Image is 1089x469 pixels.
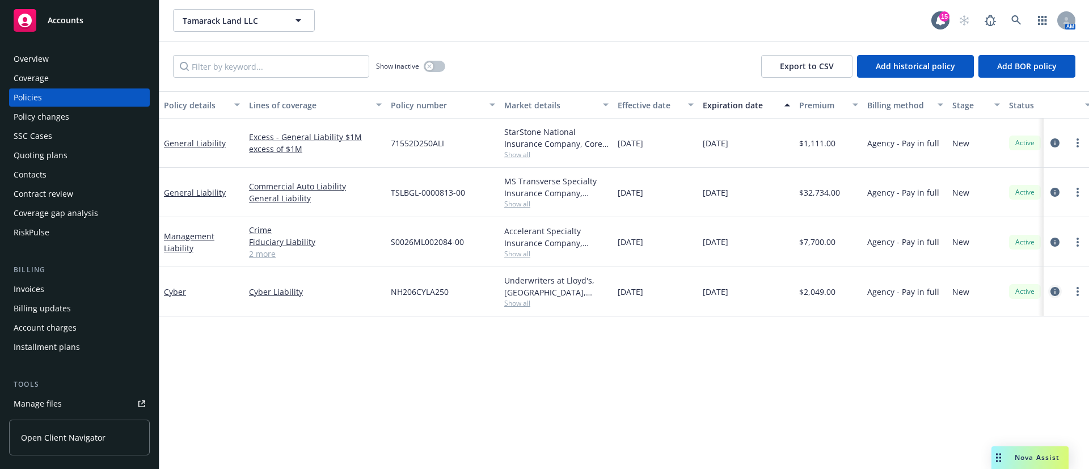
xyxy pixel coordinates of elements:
div: Coverage gap analysis [14,204,98,222]
a: SSC Cases [9,127,150,145]
button: Premium [795,91,863,119]
div: Account charges [14,319,77,337]
button: Add historical policy [857,55,974,78]
a: more [1071,285,1084,298]
span: Agency - Pay in full [867,236,939,248]
a: Overview [9,50,150,68]
span: $1,111.00 [799,137,835,149]
a: circleInformation [1048,136,1062,150]
a: Quoting plans [9,146,150,164]
button: Tamarack Land LLC [173,9,315,32]
div: Contacts [14,166,47,184]
span: New [952,236,969,248]
a: more [1071,235,1084,249]
div: Stage [952,99,987,111]
span: New [952,187,969,198]
a: General Liability [164,187,226,198]
a: Fiduciary Liability [249,236,382,248]
span: [DATE] [703,286,728,298]
span: Show all [504,298,609,308]
div: RiskPulse [14,223,49,242]
div: Lines of coverage [249,99,369,111]
a: Coverage [9,69,150,87]
a: Invoices [9,280,150,298]
button: Export to CSV [761,55,852,78]
button: Stage [948,91,1004,119]
div: Effective date [618,99,681,111]
div: Billing method [867,99,931,111]
div: Expiration date [703,99,778,111]
a: more [1071,136,1084,150]
span: Show all [504,199,609,209]
button: Policy details [159,91,244,119]
a: Contacts [9,166,150,184]
span: S0026ML002084-00 [391,236,464,248]
span: Show all [504,150,609,159]
div: Drag to move [991,446,1006,469]
button: Add BOR policy [978,55,1075,78]
span: TSLBGL-0000813-00 [391,187,465,198]
span: Open Client Navigator [21,432,105,443]
div: Underwriters at Lloyd's, [GEOGRAPHIC_DATA], [PERSON_NAME] of [GEOGRAPHIC_DATA], Evolve [504,274,609,298]
span: Nova Assist [1015,453,1060,462]
a: Billing updates [9,299,150,318]
span: Agency - Pay in full [867,137,939,149]
a: Search [1005,9,1028,32]
a: 2 more [249,248,382,260]
a: Cyber [164,286,186,297]
span: [DATE] [618,187,643,198]
button: Market details [500,91,613,119]
a: more [1071,185,1084,199]
button: Nova Assist [991,446,1069,469]
span: $7,700.00 [799,236,835,248]
div: Coverage [14,69,49,87]
div: 15 [939,11,949,22]
span: Show inactive [376,61,419,71]
span: Accounts [48,16,83,25]
a: Switch app [1031,9,1054,32]
div: Policy details [164,99,227,111]
span: Agency - Pay in full [867,286,939,298]
button: Billing method [863,91,948,119]
span: Active [1014,237,1036,247]
div: Invoices [14,280,44,298]
a: Account charges [9,319,150,337]
div: Premium [799,99,846,111]
div: Installment plans [14,338,80,356]
span: NH206CYLA250 [391,286,449,298]
a: Coverage gap analysis [9,204,150,222]
input: Filter by keyword... [173,55,369,78]
a: Contract review [9,185,150,203]
div: Market details [504,99,596,111]
span: [DATE] [618,236,643,248]
span: $32,734.00 [799,187,840,198]
div: Policy number [391,99,483,111]
button: Policy number [386,91,500,119]
a: circleInformation [1048,285,1062,298]
span: [DATE] [703,187,728,198]
div: StarStone National Insurance Company, Core Specialty, Risk Placement Services, Inc. (RPS) [504,126,609,150]
div: Quoting plans [14,146,67,164]
span: [DATE] [703,236,728,248]
div: Tools [9,379,150,390]
button: Lines of coverage [244,91,386,119]
a: Commercial Auto Liability [249,180,382,192]
span: Active [1014,187,1036,197]
a: circleInformation [1048,185,1062,199]
a: General Liability [249,192,382,204]
span: New [952,137,969,149]
div: MS Transverse Specialty Insurance Company, Transverse Insurance Company, Risk Placement Services,... [504,175,609,199]
a: Management Liability [164,231,214,253]
span: Export to CSV [780,61,834,71]
div: Policy changes [14,108,69,126]
button: Effective date [613,91,698,119]
div: Manage files [14,395,62,413]
a: Installment plans [9,338,150,356]
span: Agency - Pay in full [867,187,939,198]
a: Report a Bug [979,9,1002,32]
span: [DATE] [618,286,643,298]
div: Overview [14,50,49,68]
span: Active [1014,286,1036,297]
a: Accounts [9,5,150,36]
a: RiskPulse [9,223,150,242]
